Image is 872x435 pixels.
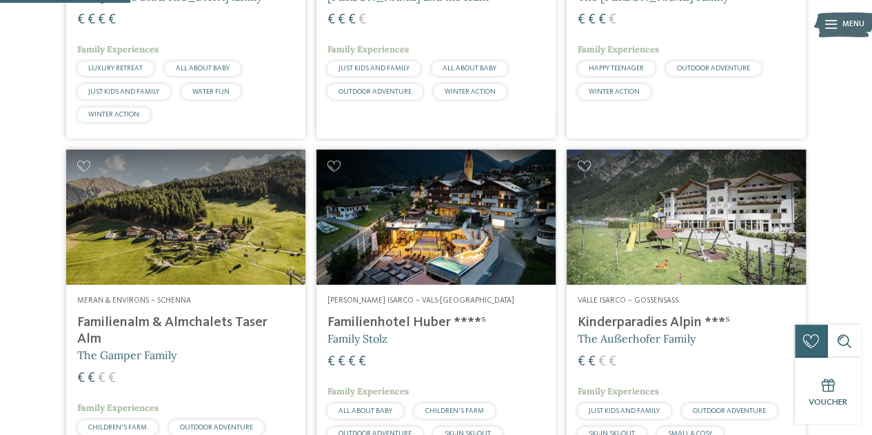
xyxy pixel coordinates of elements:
[609,355,616,369] span: €
[589,88,640,95] span: WINTER ACTION
[809,398,847,407] span: Voucher
[88,13,95,27] span: €
[327,355,335,369] span: €
[358,13,366,27] span: €
[425,407,484,414] span: CHILDREN’S FARM
[77,372,85,385] span: €
[589,65,644,72] span: HAPPY TEENAGER
[88,65,143,72] span: LUXURY RETREAT
[445,88,496,95] span: WINTER ACTION
[578,332,696,345] span: The Außerhofer Family
[338,65,409,72] span: JUST KIDS AND FAMILY
[77,348,176,362] span: The Gamper Family
[598,13,606,27] span: €
[578,385,659,397] span: Family Experiences
[66,150,305,284] img: Looking for family hotels? Find the best ones here!
[443,65,496,72] span: ALL ABOUT BABY
[88,111,139,118] span: WINTER ACTION
[693,407,766,414] span: OUTDOOR ADVENTURE
[327,385,409,397] span: Family Experiences
[327,296,514,305] span: [PERSON_NAME] Isarco – Vals-[GEOGRAPHIC_DATA]
[338,88,412,95] span: OUTDOOR ADVENTURE
[578,314,795,331] h4: Kinderparadies Alpin ***ˢ
[88,424,147,431] span: CHILDREN’S FARM
[598,355,606,369] span: €
[578,355,585,369] span: €
[358,355,366,369] span: €
[327,332,387,345] span: Family Stolz
[327,314,545,331] h4: Familienhotel Huber ****ˢ
[98,372,105,385] span: €
[77,13,85,27] span: €
[567,150,806,284] img: Kinderparadies Alpin ***ˢ
[108,372,116,385] span: €
[348,355,356,369] span: €
[327,43,409,55] span: Family Experiences
[180,424,253,431] span: OUTDOOR ADVENTURE
[338,13,345,27] span: €
[88,88,159,95] span: JUST KIDS AND FAMILY
[176,65,230,72] span: ALL ABOUT BABY
[338,407,392,414] span: ALL ABOUT BABY
[316,150,556,284] img: Looking for family hotels? Find the best ones here!
[588,355,596,369] span: €
[589,407,660,414] span: JUST KIDS AND FAMILY
[578,43,659,55] span: Family Experiences
[192,88,230,95] span: WATER FUN
[348,13,356,27] span: €
[77,43,159,55] span: Family Experiences
[578,13,585,27] span: €
[108,13,116,27] span: €
[588,13,596,27] span: €
[77,314,294,347] h4: Familienalm & Almchalets Taser Alm
[77,402,159,414] span: Family Experiences
[795,358,861,424] a: Voucher
[88,372,95,385] span: €
[578,296,678,305] span: Valle Isarco – Gossensass
[677,65,750,72] span: OUTDOOR ADVENTURE
[327,13,335,27] span: €
[77,296,191,305] span: Meran & Environs – Schenna
[338,355,345,369] span: €
[98,13,105,27] span: €
[609,13,616,27] span: €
